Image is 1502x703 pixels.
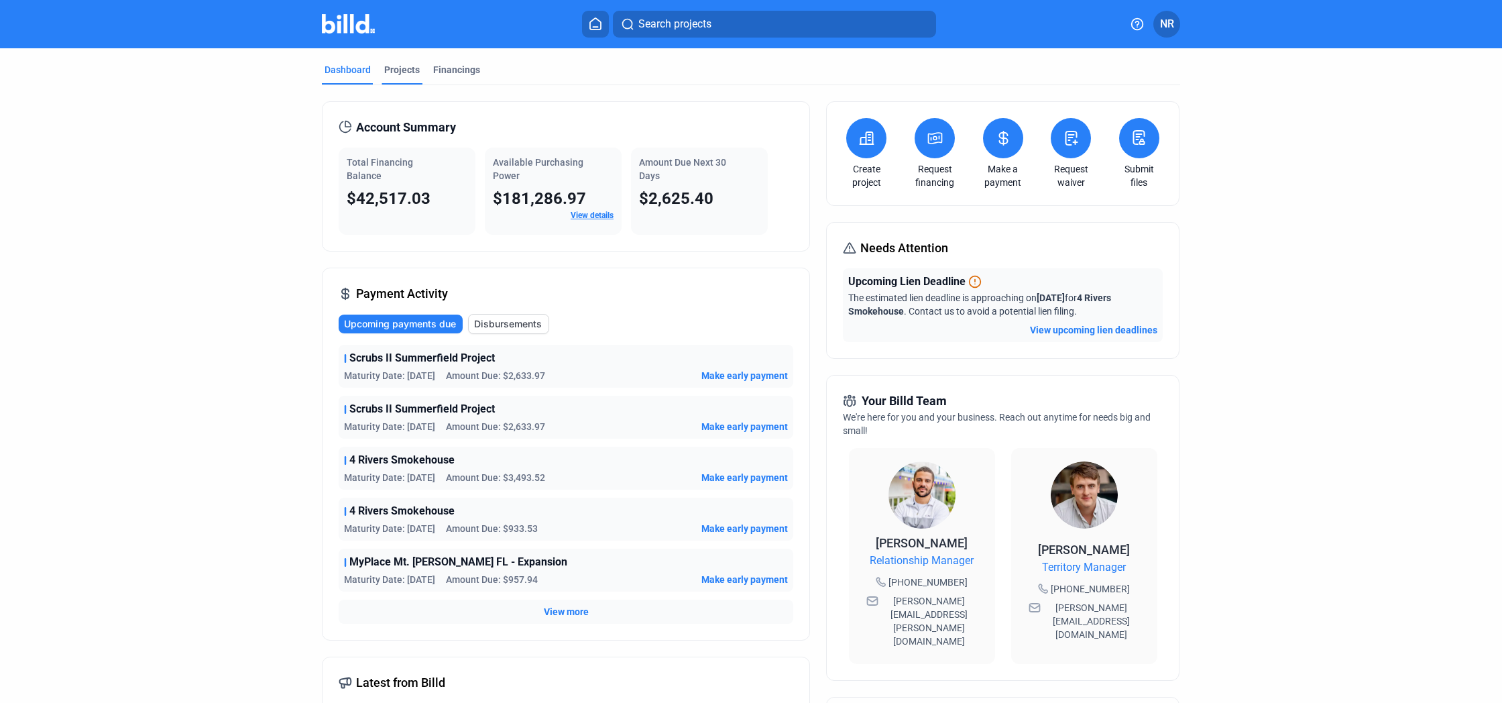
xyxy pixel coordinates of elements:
div: Projects [384,63,420,76]
span: Upcoming Lien Deadline [848,274,966,290]
span: Maturity Date: [DATE] [344,369,435,382]
button: Search projects [613,11,936,38]
span: Amount Due: $933.53 [446,522,538,535]
span: [PHONE_NUMBER] [888,576,968,589]
span: [PERSON_NAME] [876,536,968,550]
img: Relationship Manager [888,462,956,529]
span: Amount Due: $2,633.97 [446,369,545,382]
button: Make early payment [701,522,788,535]
button: Make early payment [701,369,788,382]
a: Submit files [1116,162,1163,189]
span: Upcoming payments due [344,317,456,331]
span: Relationship Manager [870,553,974,569]
span: Payment Activity [356,284,448,303]
span: [DATE] [1037,292,1065,303]
button: Make early payment [701,420,788,433]
span: [PHONE_NUMBER] [1051,582,1130,596]
div: Financings [433,63,480,76]
span: Total Financing Balance [347,157,413,181]
span: Amount Due Next 30 Days [639,157,726,181]
span: $181,286.97 [493,189,586,208]
span: Maturity Date: [DATE] [344,522,435,535]
span: Search projects [638,16,711,32]
span: Available Purchasing Power [493,157,583,181]
span: Scrubs II Summerfield Project [349,350,495,366]
a: Make a payment [980,162,1027,189]
span: NR [1160,16,1174,32]
span: We're here for you and your business. Reach out anytime for needs big and small! [843,412,1151,436]
span: Amount Due: $2,633.97 [446,420,545,433]
img: Territory Manager [1051,462,1118,529]
span: $2,625.40 [639,189,713,208]
a: View details [571,211,614,220]
span: The estimated lien deadline is approaching on for . Contact us to avoid a potential lien filing. [848,292,1111,317]
span: Needs Attention [860,239,948,258]
img: Billd Company Logo [322,14,375,34]
span: Amount Due: $957.94 [446,573,538,586]
span: Maturity Date: [DATE] [344,420,435,433]
span: Territory Manager [1042,559,1126,576]
span: Maturity Date: [DATE] [344,573,435,586]
a: Create project [843,162,890,189]
span: 4 Rivers Smokehouse [349,503,455,519]
button: Upcoming payments due [339,315,463,333]
span: Maturity Date: [DATE] [344,471,435,484]
span: Disbursements [474,317,542,331]
button: Make early payment [701,573,788,586]
span: [PERSON_NAME] [1038,543,1130,557]
a: Request financing [911,162,958,189]
button: Make early payment [701,471,788,484]
span: Your Billd Team [862,392,947,411]
button: View more [544,605,589,618]
span: MyPlace Mt. [PERSON_NAME] FL - Expansion [349,554,567,570]
span: Scrubs II Summerfield Project [349,401,495,417]
span: [PERSON_NAME][EMAIL_ADDRESS][PERSON_NAME][DOMAIN_NAME] [881,594,978,648]
a: Request waiver [1047,162,1094,189]
span: $42,517.03 [347,189,430,208]
span: [PERSON_NAME][EMAIL_ADDRESS][DOMAIN_NAME] [1043,601,1140,641]
span: Amount Due: $3,493.52 [446,471,545,484]
button: View upcoming lien deadlines [1030,323,1157,337]
span: Latest from Billd [356,673,445,692]
button: Disbursements [468,314,549,334]
span: Account Summary [356,118,456,137]
button: NR [1153,11,1180,38]
span: 4 Rivers Smokehouse [349,452,455,468]
div: Dashboard [325,63,371,76]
